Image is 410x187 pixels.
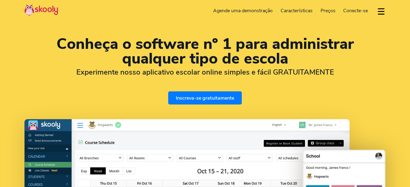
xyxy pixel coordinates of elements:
[339,6,372,16] a: Conecte-se
[168,91,242,105] a: Inscreva-se gratuitamente
[209,6,277,16] a: Agende uma demonstração
[343,7,368,14] span: Conecte-se
[24,4,58,16] img: Skooly
[24,68,386,77] h2: Experimente nosso aplicativo escolar online simples e fácil GRATUITAMENTE
[321,7,336,14] span: Preços
[317,6,339,16] a: Preços
[24,37,386,66] h1: Conheça o software nº 1 para administrar qualquer tipo de escola
[377,4,386,18] button: dropdown menu
[277,6,317,16] a: Características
